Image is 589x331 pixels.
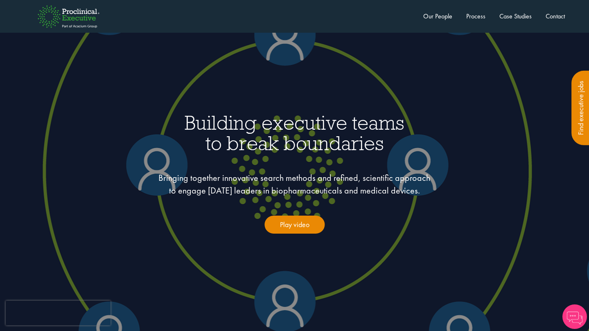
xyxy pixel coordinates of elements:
iframe: reCAPTCHA [6,301,111,325]
img: Chatbot [562,304,587,329]
a: Play video [264,216,325,234]
a: Contact [546,12,565,20]
h1: Building executive teams to break boundaries [67,113,522,153]
a: Process [466,12,485,20]
a: Our People [423,12,452,20]
p: Bringing together innovative search methods and refined, scientific approach to engage [DATE] lea... [158,171,431,197]
a: Case Studies [499,12,532,20]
